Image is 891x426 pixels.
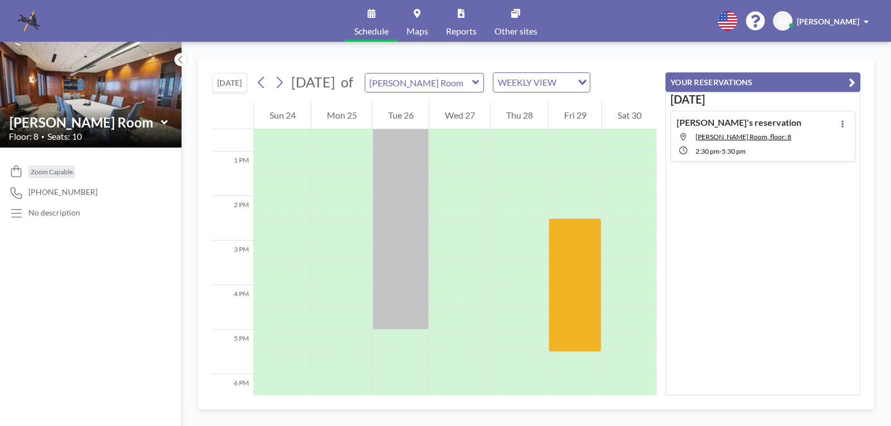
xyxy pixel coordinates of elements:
[677,117,801,128] h4: [PERSON_NAME]'s reservation
[495,27,537,36] span: Other sites
[446,27,477,36] span: Reports
[212,374,253,419] div: 6 PM
[493,73,590,92] div: Search for option
[212,151,253,196] div: 1 PM
[341,74,353,91] span: of
[254,101,311,129] div: Sun 24
[670,92,855,106] h3: [DATE]
[602,101,657,129] div: Sat 30
[797,17,859,26] span: [PERSON_NAME]
[429,101,490,129] div: Wed 27
[373,101,429,129] div: Tue 26
[560,75,571,90] input: Search for option
[778,16,788,26] span: RB
[212,330,253,374] div: 5 PM
[212,241,253,285] div: 3 PM
[9,131,38,142] span: Floor: 8
[41,133,45,140] span: •
[311,101,372,129] div: Mon 25
[365,74,472,92] input: Currie Room
[719,147,722,155] span: -
[354,27,389,36] span: Schedule
[722,147,746,155] span: 5:30 PM
[212,196,253,241] div: 2 PM
[47,131,82,142] span: Seats: 10
[31,168,73,176] span: Zoom Capable
[291,74,335,90] span: [DATE]
[9,114,161,130] input: Currie Room
[696,147,719,155] span: 2:30 PM
[28,208,80,218] div: No description
[212,285,253,330] div: 4 PM
[212,73,247,92] button: [DATE]
[696,133,791,141] span: Currie Room, floor: 8
[665,72,860,92] button: YOUR RESERVATIONS
[491,101,548,129] div: Thu 28
[212,107,253,151] div: 12 PM
[549,101,601,129] div: Fri 29
[496,75,559,90] span: WEEKLY VIEW
[18,10,40,32] img: organization-logo
[407,27,428,36] span: Maps
[28,187,97,197] span: [PHONE_NUMBER]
